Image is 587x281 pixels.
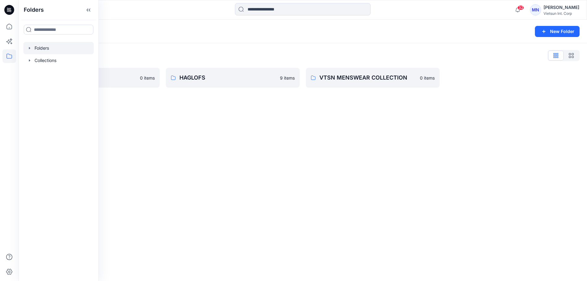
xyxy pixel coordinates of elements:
p: 0 items [140,75,155,81]
button: New Folder [535,26,580,37]
div: [PERSON_NAME] [544,4,579,11]
div: MN [530,4,541,15]
a: VTSN MENSWEAR COLLECTION0 items [306,68,440,88]
p: 0 items [420,75,435,81]
p: HAGLOFS [179,73,276,82]
p: VTSN MENSWEAR COLLECTION [319,73,416,82]
a: HAGLOFS9 items [166,68,300,88]
div: Vietsun Int. Corp [544,11,579,16]
span: 32 [517,5,524,10]
p: 9 items [280,75,295,81]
